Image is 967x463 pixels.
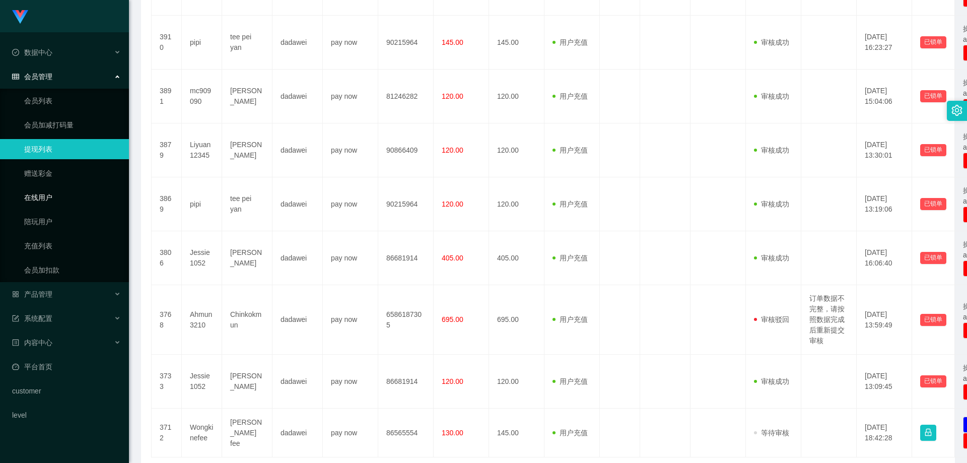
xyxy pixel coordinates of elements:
td: [DATE] 13:30:01 [857,123,912,177]
td: dadawei [272,409,323,457]
td: pay now [323,70,378,123]
td: 3910 [152,16,182,70]
a: 图标: dashboard平台首页 [12,357,121,377]
td: 订单数据不完整，请按照数据完成后重新提交审核 [801,285,857,355]
button: 已锁单 [920,314,946,326]
td: [PERSON_NAME] [222,355,272,409]
td: [DATE] 13:09:45 [857,355,912,409]
span: 145.00 [442,38,463,46]
a: 在线用户 [24,187,121,208]
td: 120.00 [489,123,544,177]
span: 审核成功 [754,200,789,208]
td: dadawei [272,177,323,231]
img: logo.9652507e.png [12,10,28,24]
td: 90215964 [378,16,434,70]
td: 3768 [152,285,182,355]
td: 3879 [152,123,182,177]
td: 6586187305 [378,285,434,355]
span: 120.00 [442,377,463,385]
td: 695.00 [489,285,544,355]
button: 已锁单 [920,375,946,387]
td: [PERSON_NAME] [222,231,272,285]
span: 审核成功 [754,146,789,154]
td: pipi [182,16,222,70]
td: dadawei [272,123,323,177]
td: pay now [323,285,378,355]
td: pay now [323,16,378,70]
td: 120.00 [489,177,544,231]
span: 用户充值 [552,315,588,323]
td: 120.00 [489,355,544,409]
td: pay now [323,409,378,457]
span: 审核驳回 [754,315,789,323]
button: 已锁单 [920,90,946,102]
i: 图标: table [12,73,19,80]
td: [DATE] 13:59:49 [857,285,912,355]
td: Jessie1052 [182,355,222,409]
td: Chinkokmun [222,285,272,355]
td: 81246282 [378,70,434,123]
span: 用户充值 [552,146,588,154]
td: [PERSON_NAME] [222,70,272,123]
td: 90866409 [378,123,434,177]
span: 120.00 [442,200,463,208]
a: 会员列表 [24,91,121,111]
td: Liyuan12345 [182,123,222,177]
td: pipi [182,177,222,231]
span: 数据中心 [12,48,52,56]
td: 405.00 [489,231,544,285]
td: pay now [323,355,378,409]
i: 图标: setting [951,105,962,116]
span: 120.00 [442,146,463,154]
a: 提现列表 [24,139,121,159]
td: tee pei yan [222,16,272,70]
span: 120.00 [442,92,463,100]
td: [DATE] 13:19:06 [857,177,912,231]
td: Jessie1052 [182,231,222,285]
td: dadawei [272,355,323,409]
td: [DATE] 18:42:28 [857,409,912,457]
span: 用户充值 [552,254,588,262]
td: 120.00 [489,70,544,123]
td: 86681914 [378,231,434,285]
td: dadawei [272,285,323,355]
span: 会员管理 [12,73,52,81]
td: pay now [323,177,378,231]
span: 用户充值 [552,38,588,46]
a: customer [12,381,121,401]
a: 会员加减打码量 [24,115,121,135]
i: 图标: check-circle-o [12,49,19,56]
td: [PERSON_NAME] fee [222,409,272,457]
i: 图标: form [12,315,19,322]
td: pay now [323,123,378,177]
td: [DATE] 16:23:27 [857,16,912,70]
span: 130.00 [442,429,463,437]
td: [DATE] 16:06:40 [857,231,912,285]
a: 充值列表 [24,236,121,256]
td: 3869 [152,177,182,231]
td: Wongkinefee [182,409,222,457]
i: 图标: appstore-o [12,291,19,298]
td: 3712 [152,409,182,457]
span: 审核成功 [754,92,789,100]
td: 3733 [152,355,182,409]
button: 已锁单 [920,36,946,48]
td: 3891 [152,70,182,123]
a: 陪玩用户 [24,212,121,232]
span: 405.00 [442,254,463,262]
span: 用户充值 [552,429,588,437]
td: dadawei [272,16,323,70]
span: 695.00 [442,315,463,323]
span: 内容中心 [12,339,52,347]
button: 已锁单 [920,198,946,210]
a: 会员加扣款 [24,260,121,280]
span: 审核成功 [754,254,789,262]
td: 90215964 [378,177,434,231]
button: 已锁单 [920,144,946,156]
button: 图标: lock [920,425,936,441]
td: 86681914 [378,355,434,409]
a: level [12,405,121,425]
td: tee pei yan [222,177,272,231]
span: 等待审核 [754,429,789,437]
td: 86565554 [378,409,434,457]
